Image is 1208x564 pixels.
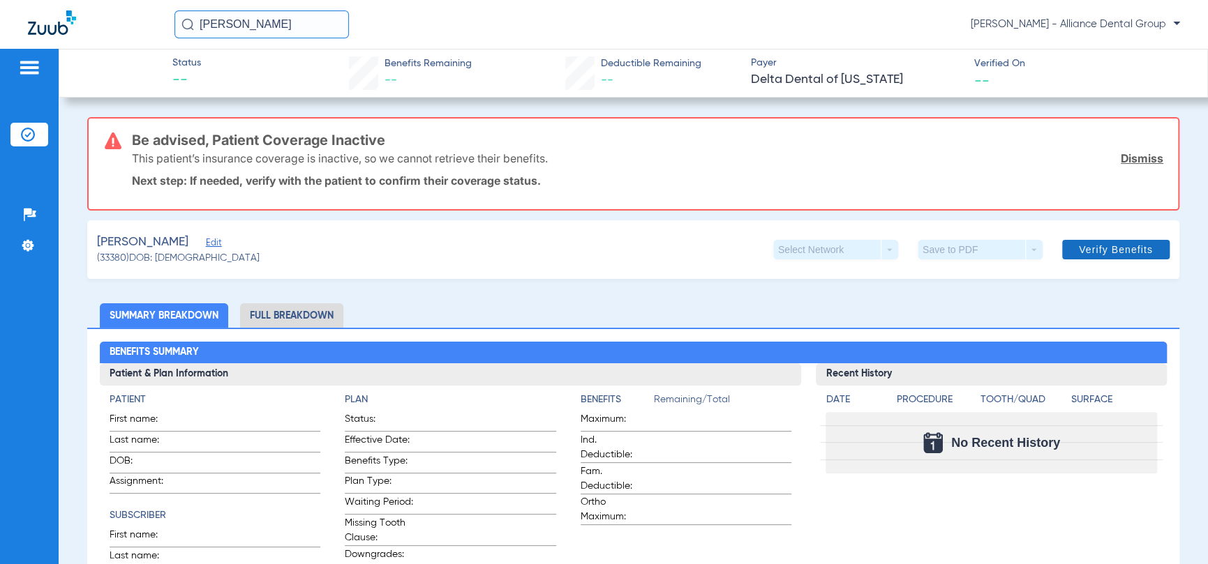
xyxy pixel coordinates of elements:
span: No Recent History [951,436,1060,450]
span: Maximum: [581,412,649,431]
app-breakdown-title: Surface [1071,392,1157,412]
span: Remaining/Total [654,392,792,412]
span: First name: [110,412,178,431]
app-breakdown-title: Benefits [581,392,654,412]
h4: Benefits [581,392,654,407]
span: Deductible Remaining [601,56,701,71]
h3: Be advised, Patient Coverage Inactive [132,133,1163,147]
span: Ind. Deductible: [581,433,649,462]
input: Search for patients [174,10,349,38]
li: Summary Breakdown [100,303,228,328]
img: Search Icon [181,18,194,31]
img: error-icon [105,132,121,149]
span: [PERSON_NAME] - Alliance Dental Group [971,17,1180,31]
app-breakdown-title: Procedure [896,392,975,412]
span: -- [601,74,613,86]
img: hamburger-icon [18,59,40,76]
span: Waiting Period: [345,495,413,514]
h4: Date [826,392,884,407]
span: Last name: [110,433,178,452]
span: -- [172,71,201,91]
h3: Patient & Plan Information [100,363,802,386]
h4: Tooth/Quad [980,392,1066,407]
span: First name: [110,528,178,547]
h4: Plan [345,392,556,407]
span: -- [384,74,396,86]
app-breakdown-title: Date [826,392,884,412]
span: Ortho Maximum: [581,495,649,524]
p: This patient’s insurance coverage is inactive, so we cannot retrieve their benefits. [132,151,548,165]
span: Delta Dental of [US_STATE] [751,71,962,89]
span: Effective Date: [345,433,413,452]
app-breakdown-title: Tooth/Quad [980,392,1066,412]
span: Benefits Remaining [384,56,471,71]
span: Plan Type: [345,474,413,493]
h4: Patient [110,392,321,407]
p: Next step: If needed, verify with the patient to confirm their coverage status. [132,174,1163,188]
h4: Procedure [896,392,975,407]
span: Missing Tooth Clause: [345,516,413,545]
span: Verify Benefits [1079,244,1153,255]
span: Benefits Type: [345,454,413,473]
span: Fam. Deductible: [581,464,649,494]
span: -- [974,73,990,87]
h3: Recent History [816,363,1167,386]
img: Calendar [923,432,943,453]
a: Dismiss [1121,151,1163,165]
button: Verify Benefits [1062,240,1170,259]
span: DOB: [110,454,178,473]
span: (33380) DOB: [DEMOGRAPHIC_DATA] [97,251,260,266]
li: Full Breakdown [240,303,343,328]
span: Edit [206,238,218,251]
h2: Benefits Summary [100,342,1168,364]
span: Verified On [974,56,1185,71]
span: Payer [751,56,962,70]
h4: Surface [1071,392,1157,407]
span: Status: [345,412,413,431]
span: Status [172,56,201,70]
span: Assignment: [110,474,178,493]
span: [PERSON_NAME] [97,234,188,251]
h4: Subscriber [110,508,321,523]
img: Zuub Logo [28,10,76,35]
